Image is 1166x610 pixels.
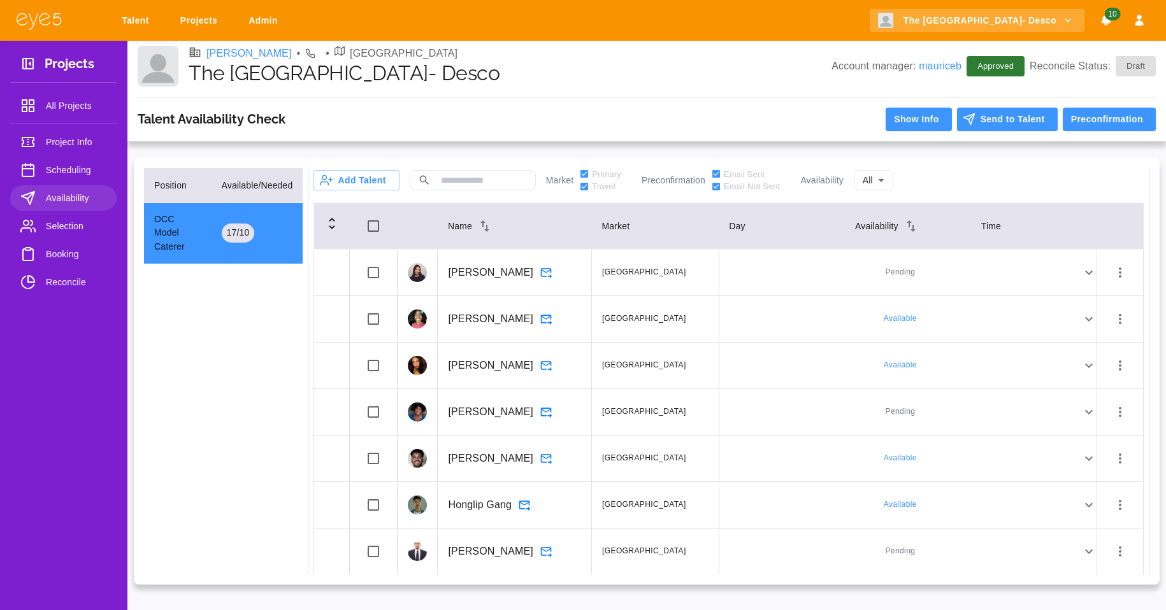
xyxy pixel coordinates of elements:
td: OCC Model Caterer [144,202,212,264]
span: [GEOGRAPHIC_DATA] [602,452,686,465]
h1: The [GEOGRAPHIC_DATA]- Desco [189,61,831,85]
a: Projects [172,9,230,32]
img: profile_picture [408,356,427,375]
span: [GEOGRAPHIC_DATA] [602,499,686,511]
img: profile_picture [408,542,427,561]
span: [GEOGRAPHIC_DATA] [602,313,686,325]
span: Availability [46,190,106,206]
li: • [297,46,301,61]
div: Available [719,358,1097,373]
div: All [854,167,893,194]
p: [PERSON_NAME] [448,265,533,280]
a: [PERSON_NAME] [206,46,292,61]
button: The [GEOGRAPHIC_DATA]- Desco [870,9,1084,32]
span: Selection [46,218,106,234]
span: Reconcile [46,274,106,290]
a: Admin [240,9,291,32]
button: Preconfirmation [1063,108,1156,131]
li: • [326,46,329,61]
a: Reconcile [10,269,117,295]
span: [GEOGRAPHIC_DATA] [602,266,686,279]
span: Available [884,313,917,325]
div: Available [719,497,1097,513]
a: All Projects [10,93,117,118]
span: Pending [885,266,915,279]
button: Notifications [1095,9,1118,32]
p: [PERSON_NAME] [448,544,533,559]
span: 10 [1104,8,1120,20]
a: Talent [113,9,162,32]
p: Honglip Gang [448,497,512,513]
p: Preconfirmation [642,174,705,187]
span: Available [884,359,917,372]
th: Time [971,203,1097,250]
div: Pending [719,544,1097,559]
a: Selection [10,213,117,239]
div: Pending [719,404,1097,420]
img: profile_picture [408,309,427,329]
div: Available [719,311,1097,327]
span: Draft [1119,60,1153,73]
span: Email Sent [724,168,765,181]
p: [GEOGRAPHIC_DATA] [350,46,457,61]
span: Primary [592,168,621,181]
h3: Talent Availability Check [138,111,285,127]
span: Scheduling [46,162,106,178]
span: Travel [592,180,615,193]
p: [PERSON_NAME] [448,404,533,420]
button: Show Info [886,108,951,131]
img: profile_picture [408,449,427,468]
span: Booking [46,246,106,262]
span: All Projects [46,98,106,113]
img: Client logo [138,46,178,87]
p: Account manager: [831,59,961,74]
span: Available [884,452,917,465]
div: Pending [719,265,1097,280]
div: Availability [855,218,961,234]
p: Reconcile Status: [1030,56,1156,76]
span: [GEOGRAPHIC_DATA] [602,406,686,418]
span: Available [884,499,917,511]
button: Add Talent [313,170,399,190]
span: Pending [885,545,915,558]
a: Availability [10,185,117,211]
p: [PERSON_NAME] [448,358,533,373]
p: Market [546,174,574,187]
th: Market [592,203,719,250]
img: profile_picture [408,402,427,422]
div: Available [719,451,1097,466]
img: eye5 [15,11,62,30]
p: [PERSON_NAME] [448,451,533,466]
h3: Projects [45,56,94,76]
a: Booking [10,241,117,267]
th: Available/Needed [212,168,303,203]
span: [GEOGRAPHIC_DATA] [602,545,686,558]
a: Project Info [10,129,117,155]
div: 17 / 10 [222,223,255,243]
img: Client logo [878,13,893,28]
p: [PERSON_NAME] [448,311,533,327]
span: Email Not Sent [724,180,780,193]
p: Availability [800,174,843,187]
img: profile_picture [408,263,427,282]
img: profile_picture [408,495,427,514]
a: Scheduling [10,157,117,183]
button: Send to Talent [957,108,1058,131]
div: Name [448,218,582,234]
th: Position [144,168,212,203]
span: [GEOGRAPHIC_DATA] [602,359,686,372]
span: Pending [885,406,915,418]
span: Project Info [46,134,106,150]
th: Day [719,203,845,250]
span: Approved [970,60,1021,73]
a: mauriceb [919,60,961,71]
